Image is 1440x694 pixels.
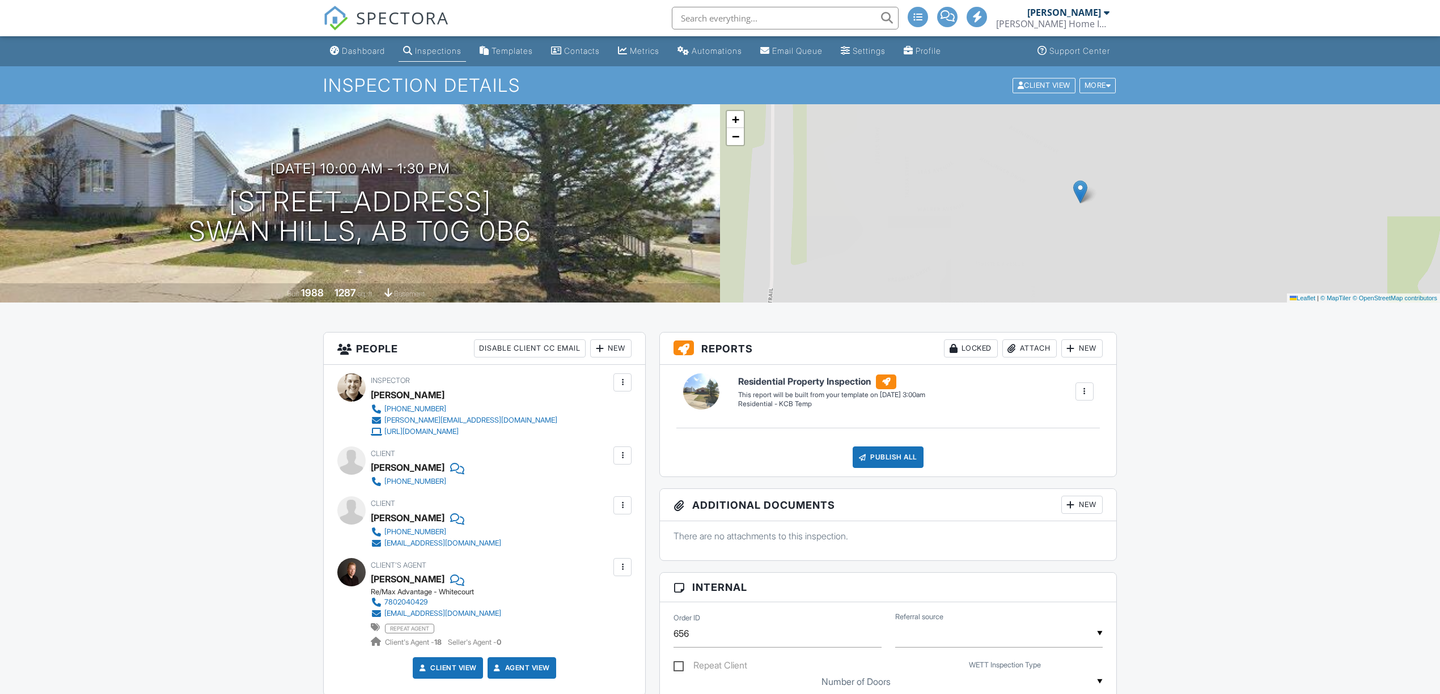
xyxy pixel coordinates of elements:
[692,46,742,56] div: Automations
[738,374,925,389] h6: Residential Property Inspection
[674,530,1103,542] p: There are no attachments to this inspection.
[660,489,1116,521] h3: Additional Documents
[732,112,739,126] span: +
[660,573,1116,602] h3: Internal
[738,390,925,399] div: This report will be built from your template on [DATE] 3:00am
[672,7,899,29] input: Search everything...
[836,41,890,62] a: Settings
[323,15,449,39] a: SPECTORA
[384,477,446,486] div: [PHONE_NUMBER]
[371,538,501,549] a: [EMAIL_ADDRESS][DOMAIN_NAME]
[1002,339,1057,357] div: Attach
[356,6,449,29] span: SPECTORA
[674,660,747,674] label: Repeat Client
[1033,41,1115,62] a: Support Center
[1320,295,1351,301] a: © MapTiler
[613,41,664,62] a: Metrics
[323,75,1117,95] h1: Inspection Details
[301,287,324,299] div: 1988
[547,41,604,62] a: Contacts
[916,46,941,56] div: Profile
[371,476,455,487] a: [PHONE_NUMBER]
[399,41,466,62] a: Inspections
[772,46,823,56] div: Email Queue
[853,446,924,468] div: Publish All
[384,539,501,548] div: [EMAIL_ADDRESS][DOMAIN_NAME]
[1353,295,1437,301] a: © OpenStreetMap contributors
[384,527,446,537] div: [PHONE_NUMBER]
[371,526,501,538] a: [PHONE_NUMBER]
[821,675,891,688] label: Number of Doors
[371,415,557,426] a: [PERSON_NAME][EMAIL_ADDRESS][DOMAIN_NAME]
[756,41,827,62] a: Email Queue
[371,587,510,597] div: Re/Max Advantage - Whitecourt
[1061,496,1103,514] div: New
[727,128,744,145] a: Zoom out
[371,449,395,458] span: Client
[448,638,501,646] span: Seller's Agent -
[358,289,374,298] span: sq. ft.
[1027,7,1101,18] div: [PERSON_NAME]
[371,459,444,476] div: [PERSON_NAME]
[384,427,459,436] div: [URL][DOMAIN_NAME]
[371,561,426,569] span: Client's Agent
[727,111,744,128] a: Zoom in
[497,638,501,646] strong: 0
[1073,180,1087,203] img: Marker
[899,41,946,62] a: Company Profile
[417,662,477,674] a: Client View
[630,46,659,56] div: Metrics
[492,662,550,674] a: Agent View
[342,46,385,56] div: Dashboard
[334,287,356,299] div: 1287
[1011,80,1078,89] a: Client View
[371,403,557,415] a: [PHONE_NUMBER]
[1290,295,1315,301] a: Leaflet
[371,509,444,526] div: [PERSON_NAME]
[564,46,600,56] div: Contacts
[474,339,586,357] div: Disable Client CC Email
[1013,78,1075,93] div: Client View
[384,609,501,618] div: [EMAIL_ADDRESS][DOMAIN_NAME]
[732,129,739,143] span: −
[1079,78,1116,93] div: More
[385,624,434,633] span: repeat agent
[673,41,747,62] a: Automations (Advanced)
[969,660,1041,670] label: WETT Inspection Type
[475,41,537,62] a: Templates
[371,499,395,508] span: Client
[384,416,557,425] div: [PERSON_NAME][EMAIL_ADDRESS][DOMAIN_NAME]
[371,570,444,587] a: [PERSON_NAME]
[371,426,557,437] a: [URL][DOMAIN_NAME]
[371,376,410,385] span: Inspector
[1061,339,1103,357] div: New
[394,289,425,298] span: basement
[384,598,428,607] div: 7802040429
[371,597,501,608] a: 7802040429
[738,399,925,409] div: Residential - KCB Temp
[270,161,450,176] h3: [DATE] 10:00 am - 1:30 pm
[385,638,443,646] span: Client's Agent -
[371,608,501,619] a: [EMAIL_ADDRESS][DOMAIN_NAME]
[323,6,348,31] img: The Best Home Inspection Software - Spectora
[996,18,1109,29] div: Harris Home Inspections
[384,405,446,414] div: [PHONE_NUMBER]
[1317,295,1319,301] span: |
[674,613,700,623] label: Order ID
[189,187,531,247] h1: [STREET_ADDRESS] Swan Hills, AB T0G 0B6
[325,41,389,62] a: Dashboard
[853,46,886,56] div: Settings
[944,339,998,357] div: Locked
[590,339,632,357] div: New
[434,638,442,646] strong: 18
[492,46,533,56] div: Templates
[415,46,461,56] div: Inspections
[324,333,645,365] h3: People
[287,289,299,298] span: Built
[371,386,444,403] div: [PERSON_NAME]
[660,333,1116,365] h3: Reports
[1049,46,1110,56] div: Support Center
[895,612,943,622] label: Referral source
